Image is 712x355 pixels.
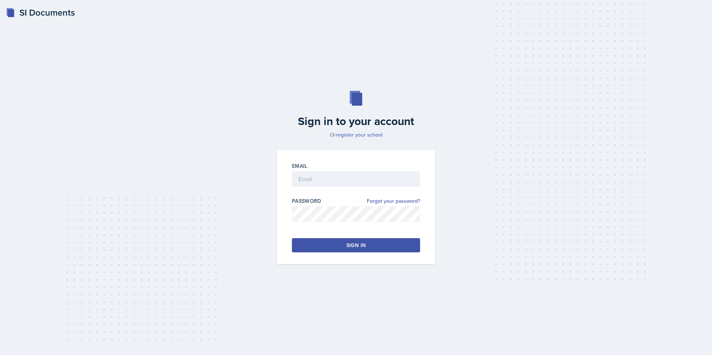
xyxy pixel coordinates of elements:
[292,162,308,170] label: Email
[292,197,321,205] label: Password
[6,6,75,19] a: SI Documents
[273,115,439,128] h2: Sign in to your account
[273,131,439,138] p: Or
[292,171,420,187] input: Email
[336,131,382,138] a: register your school
[292,238,420,252] button: Sign in
[346,242,366,249] div: Sign in
[367,197,420,205] a: Forgot your password?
